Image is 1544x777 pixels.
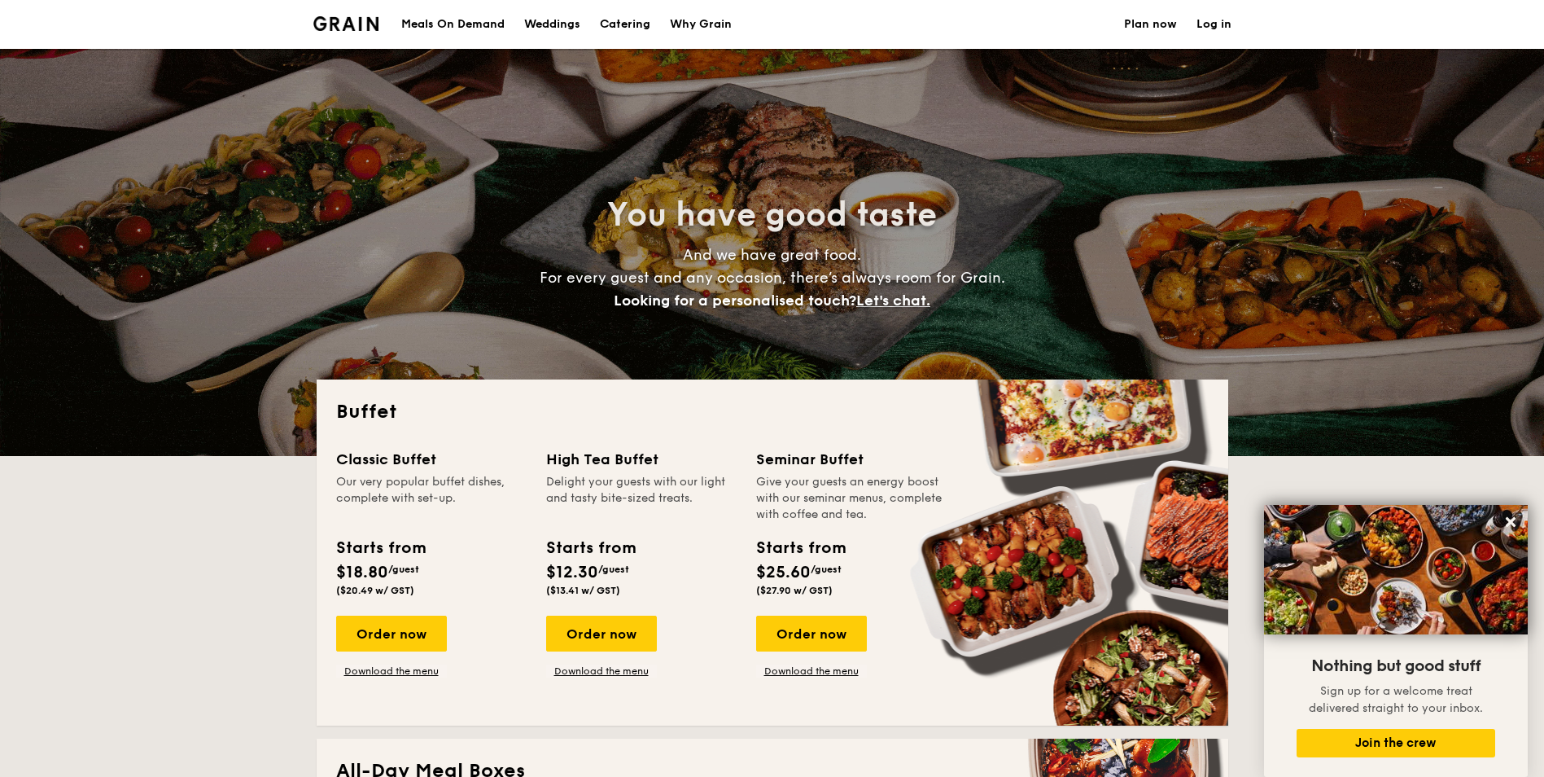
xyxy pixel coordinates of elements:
[336,665,447,678] a: Download the menu
[336,448,527,471] div: Classic Buffet
[313,16,379,31] a: Logotype
[607,195,937,235] span: You have good taste
[598,564,629,575] span: /guest
[546,665,657,678] a: Download the menu
[546,563,598,582] span: $12.30
[540,246,1005,309] span: And we have great food. For every guest and any occasion, there’s always room for Grain.
[1264,505,1528,634] img: DSC07876-Edit02-Large.jpeg
[336,585,414,596] span: ($20.49 w/ GST)
[811,564,842,575] span: /guest
[546,536,635,560] div: Starts from
[546,474,737,523] div: Delight your guests with our light and tasty bite-sized treats.
[546,616,657,652] div: Order now
[614,292,856,309] span: Looking for a personalised touch?
[1309,684,1483,715] span: Sign up for a welcome treat delivered straight to your inbox.
[336,474,527,523] div: Our very popular buffet dishes, complete with set-up.
[1498,509,1524,535] button: Close
[313,16,379,31] img: Grain
[756,563,811,582] span: $25.60
[756,474,947,523] div: Give your guests an energy boost with our seminar menus, complete with coffee and tea.
[336,399,1209,425] h2: Buffet
[336,616,447,652] div: Order now
[546,585,620,596] span: ($13.41 w/ GST)
[756,585,833,596] span: ($27.90 w/ GST)
[336,536,425,560] div: Starts from
[756,665,867,678] a: Download the menu
[756,536,845,560] div: Starts from
[336,563,388,582] span: $18.80
[856,292,930,309] span: Let's chat.
[388,564,419,575] span: /guest
[546,448,737,471] div: High Tea Buffet
[1311,656,1481,676] span: Nothing but good stuff
[756,448,947,471] div: Seminar Buffet
[1297,729,1495,757] button: Join the crew
[756,616,867,652] div: Order now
